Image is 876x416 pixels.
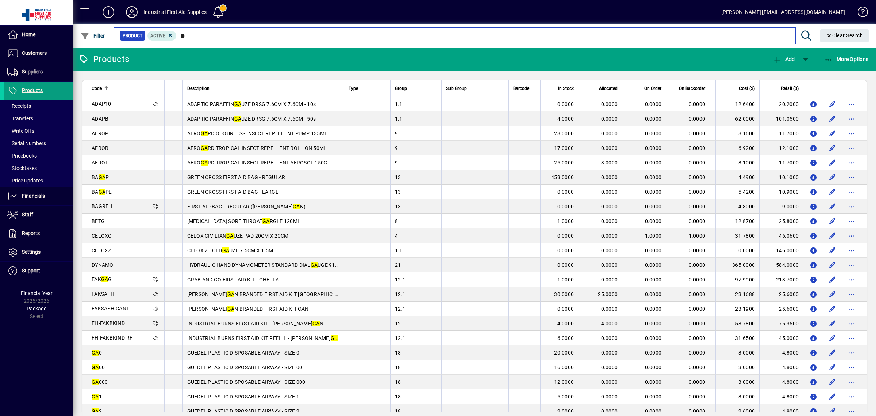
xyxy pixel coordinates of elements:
span: 0.0000 [645,145,662,151]
span: Transfers [7,116,33,121]
button: More options [846,201,857,212]
span: 0.0000 [645,335,662,341]
span: Receipts [7,103,31,109]
span: In Stock [558,84,574,92]
button: More options [846,303,857,315]
button: Add [771,53,796,66]
span: 0.0000 [601,218,618,224]
button: Edit [827,391,838,402]
span: GREEN CROSS FIRST AID BAG - REGULAR [187,174,285,180]
span: Customers [22,50,47,56]
a: Stocktakes [4,162,73,174]
a: Serial Numbers [4,137,73,150]
a: Reports [4,224,73,243]
em: GA [99,189,106,195]
span: 0.0000 [689,291,706,297]
button: Edit [827,259,838,271]
span: 0.0000 [557,101,574,107]
span: 28.0000 [554,131,574,136]
span: ADAP10 [92,101,111,107]
span: 13 [395,204,401,209]
button: Edit [827,113,838,125]
a: Customers [4,44,73,63]
span: 0.0000 [689,350,706,356]
td: 25.8000 [759,214,803,228]
span: BA P [92,174,109,180]
span: FAKSAFH [92,291,114,297]
button: Edit [827,157,838,169]
em: GA [222,247,230,253]
em: GA [92,364,99,370]
span: 0.0000 [689,277,706,283]
span: 0.0000 [601,247,618,253]
a: Write Offs [4,125,73,137]
div: Description [187,84,339,92]
span: 459.0000 [551,174,574,180]
td: 3.0000 [715,360,759,375]
button: More options [846,215,857,227]
span: Price Updates [7,178,43,184]
span: 4.0000 [557,116,574,122]
em: GA [226,233,234,239]
td: 4.8000 [715,199,759,214]
span: 0.0000 [601,277,618,283]
em: GA [201,160,208,166]
a: Receipts [4,100,73,112]
span: Write Offs [7,128,34,134]
button: Filter [79,29,107,42]
span: 18 [395,350,401,356]
span: DYNAMO [92,262,114,268]
span: 0.0000 [601,101,618,107]
span: 0.0000 [601,350,618,356]
span: 0 [92,350,102,356]
span: 25.0000 [598,291,618,297]
em: GA [227,291,235,297]
span: Pricebooks [7,153,37,159]
span: 0.0000 [645,160,662,166]
span: FH-FAKBKIND [92,320,125,326]
span: 12.1 [395,321,406,326]
span: 0.0000 [601,262,618,268]
span: Sub Group [446,84,467,92]
span: Products [22,87,43,93]
button: More options [846,230,857,242]
div: Industrial First Aid Supplies [143,6,207,18]
a: Pricebooks [4,150,73,162]
span: 0.0000 [689,189,706,195]
span: Financial Year [21,290,53,296]
div: Type [349,84,386,92]
td: 5.4200 [715,185,759,199]
td: 25.6000 [759,287,803,302]
span: 0.0000 [689,335,706,341]
span: Barcode [513,84,529,92]
a: Suppliers [4,63,73,81]
td: 146.0000 [759,243,803,258]
button: More options [846,318,857,329]
button: More options [846,186,857,198]
span: 0.0000 [557,262,574,268]
span: 0.0000 [645,247,662,253]
span: 0.0000 [601,145,618,151]
a: Price Updates [4,174,73,187]
button: Edit [827,142,838,154]
span: 25.0000 [554,160,574,166]
button: More options [846,259,857,271]
span: BA PL [92,189,112,195]
td: 4.4900 [715,170,759,185]
span: CELOX CIVILIAN UZE PAD 20CM X 20CM [187,233,289,239]
td: 23.1900 [715,302,759,316]
div: In Stock [545,84,580,92]
button: Edit [827,362,838,373]
span: 0.0000 [645,262,662,268]
button: More options [846,376,857,388]
span: Retail ($) [781,84,799,92]
button: More options [846,113,857,125]
button: More Options [822,53,871,66]
span: 3.0000 [601,160,618,166]
div: Allocated [589,84,624,92]
span: 12.1 [395,291,406,297]
button: More options [846,128,857,139]
button: Edit [827,98,838,110]
span: 0.0000 [601,204,618,209]
span: 4.0000 [601,321,618,326]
